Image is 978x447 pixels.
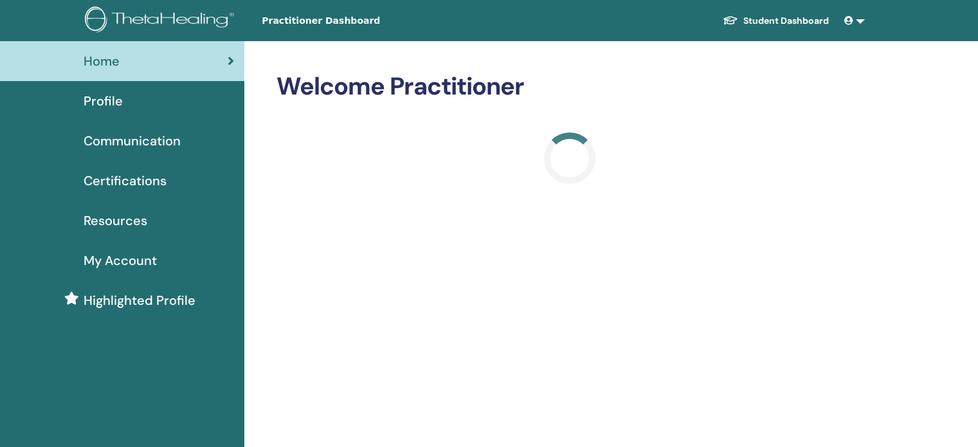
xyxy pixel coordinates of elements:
a: Student Dashboard [712,9,839,33]
span: Resources [84,211,147,230]
span: Certifications [84,171,167,190]
h2: Welcome Practitioner [276,72,862,102]
span: Highlighted Profile [84,291,195,310]
span: Home [84,51,120,71]
span: My Account [84,251,157,270]
img: graduation-cap-white.svg [723,15,738,26]
img: logo.png [85,6,239,35]
span: Profile [84,91,123,111]
span: Communication [84,131,181,151]
span: Practitioner Dashboard [262,14,455,28]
